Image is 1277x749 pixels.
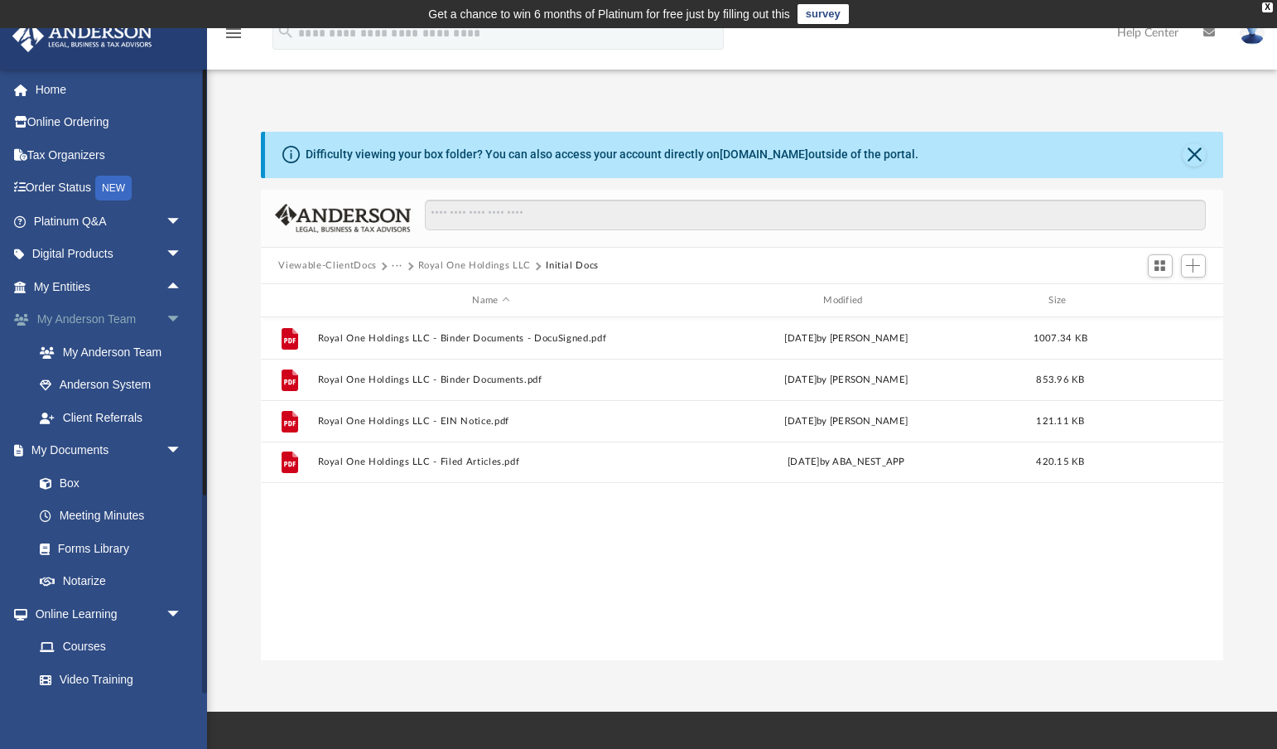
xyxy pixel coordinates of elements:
[12,238,207,271] a: Digital Productsarrow_drop_down
[23,631,199,664] a: Courses
[23,532,190,565] a: Forms Library
[23,500,199,533] a: Meeting Minutes
[672,414,1020,429] div: [DATE] by [PERSON_NAME]
[12,597,199,631] a: Online Learningarrow_drop_down
[418,259,531,273] button: Royal One Holdings LLC
[166,597,199,631] span: arrow_drop_down
[798,4,849,24] a: survey
[12,106,207,139] a: Online Ordering
[1036,417,1084,426] span: 121.11 KB
[7,20,157,52] img: Anderson Advisors Platinum Portal
[317,374,665,385] button: Royal One Holdings LLC - Binder Documents.pdf
[1101,293,1217,308] div: id
[23,369,207,402] a: Anderson System
[166,270,199,304] span: arrow_drop_up
[306,146,918,163] div: Difficulty viewing your box folder? You can also access your account directly on outside of the p...
[12,434,199,467] a: My Documentsarrow_drop_down
[428,4,790,24] div: Get a chance to win 6 months of Platinum for free just by filling out this
[12,138,207,172] a: Tax Organizers
[1148,254,1173,278] button: Switch to Grid View
[1262,2,1273,12] div: close
[23,663,190,696] a: Video Training
[720,147,808,161] a: [DOMAIN_NAME]
[166,303,199,337] span: arrow_drop_down
[1027,293,1093,308] div: Size
[23,336,199,369] a: My Anderson Team
[672,373,1020,388] div: [DATE] by [PERSON_NAME]
[12,303,207,336] a: My Anderson Teamarrow_drop_down
[267,293,309,308] div: id
[672,331,1020,346] div: [DATE] by [PERSON_NAME]
[1036,457,1084,466] span: 420.15 KB
[317,416,665,427] button: Royal One Holdings LLC - EIN Notice.pdf
[12,270,207,303] a: My Entitiesarrow_drop_up
[672,455,1020,470] div: [DATE] by ABA_NEST_APP
[316,293,664,308] div: Name
[425,200,1205,231] input: Search files and folders
[546,259,599,273] button: Initial Docs
[1033,334,1087,343] span: 1007.34 KB
[12,172,207,205] a: Order StatusNEW
[166,238,199,272] span: arrow_drop_down
[23,565,199,598] a: Notarize
[23,401,207,434] a: Client Referrals
[95,176,132,201] div: NEW
[12,205,207,238] a: Platinum Q&Aarrow_drop_down
[23,466,190,500] a: Box
[1181,254,1206,278] button: Add
[1036,375,1084,384] span: 853.96 KB
[1240,21,1265,45] img: User Pic
[166,434,199,468] span: arrow_drop_down
[278,259,376,273] button: Viewable-ClientDocs
[1183,143,1206,167] button: Close
[392,259,402,273] button: ···
[224,23,243,43] i: menu
[317,333,665,344] button: Royal One Holdings LLC - Binder Documents - DocuSigned.pdf
[317,457,665,468] button: Royal One Holdings LLC - Filed Articles.pdf
[224,31,243,43] a: menu
[166,205,199,239] span: arrow_drop_down
[261,317,1224,661] div: grid
[672,293,1019,308] div: Modified
[277,22,295,41] i: search
[12,73,207,106] a: Home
